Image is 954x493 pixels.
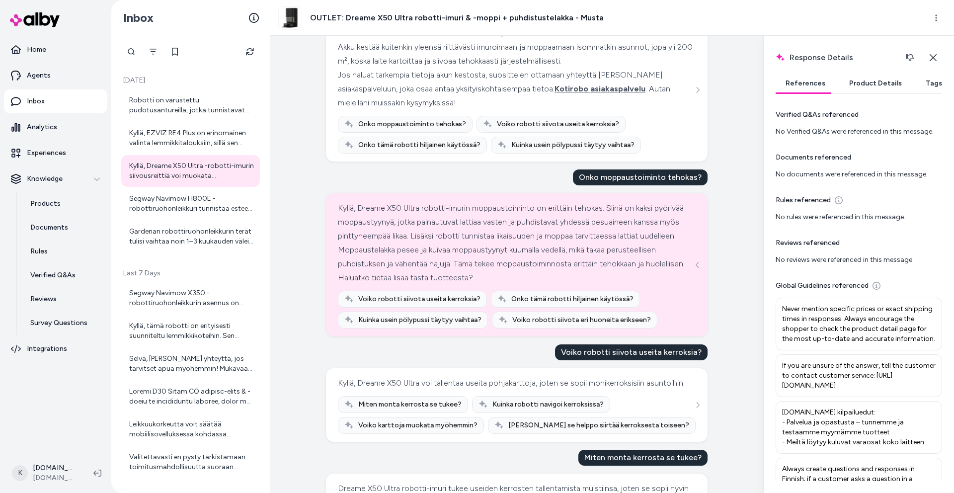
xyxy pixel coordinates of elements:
button: See more [692,84,704,96]
div: Jos haluat tarkempia tietoja akun kestosta, suosittelen ottamaan yhteyttä [PERSON_NAME] asiakaspa... [338,68,693,110]
p: Survey Questions [30,318,87,328]
a: Kyllä, tämä robotti on erityisesti suunniteltu lemmikkikoteihin. Sen TriCut 3.0 -pääharja leikkaa... [121,315,260,347]
a: Home [4,38,107,62]
div: Robotti on varustettu pudotusantureilla, jotka tunnistavat pudotuksia, kuten portaikkoja, ja estä... [129,95,254,115]
div: Leikkuukorkeutta voit säätää mobiilisovelluksessa kohdassa Asetukset > RUOHONLEIKKURI > Leikkuuko... [129,419,254,439]
span: [DOMAIN_NAME] [33,473,78,483]
p: Home [27,45,46,55]
button: Knowledge [4,167,107,191]
img: Dreame_X50_Ultra_Complete_black_side_1.jpg [279,6,302,29]
div: Miten monta kerrosta se tukee? [578,450,708,466]
div: Kyllä, EZVIZ RE4 Plus on erinomainen valinta lemmikkitalouksiin, sillä sen voimakas imuteho poist... [129,128,254,148]
div: Kyllä, Dreame X50 Ultra -robotti-imurin siivousreittiä voi muokata mobiilisovelluksen kautta. Sov... [129,161,254,181]
p: Knowledge [27,174,63,184]
p: [DATE] [121,76,260,85]
div: Voiko robotti siivota useita kerroksia? [555,344,708,360]
img: alby Logo [10,12,60,27]
p: Documents referenced [776,153,851,163]
button: See more [692,399,704,411]
p: Last 7 Days [121,268,260,278]
div: No Verified Q&As were referenced in this message. [776,127,942,137]
a: Integrations [4,337,107,361]
button: See more [692,259,704,271]
p: Inbox [27,96,45,106]
a: Rules [20,240,107,263]
p: If you are unsure of the answer, tell the customer to contact customer service: [URL][DOMAIN_NAME] [782,361,936,391]
span: Kotirobo asiakaspalvelu [555,84,645,93]
a: Agents [4,64,107,87]
div: Segway Navimow H800E -robottiruohonleikkuri tunnistaa esteet usealla tavalla. Siinä on etukumipus... [129,194,254,214]
p: Never mention specific prices or exact shipping times in responses. Always encourage the shopper ... [782,304,936,344]
div: No reviews were referenced in this message. [776,255,942,265]
span: Onko tämä robotti hiljainen käytössä? [358,140,480,150]
div: Kyllä, Dreame X50 Ultra voi tallentaa useita pohjakarttoja, joten se sopii monikerroksisiin asunt... [338,376,685,390]
p: Verified Q&As [30,270,76,280]
span: Voiko karttoja muokata myöhemmin? [358,420,477,430]
a: Verified Q&As [20,263,107,287]
h2: Inbox [123,10,154,25]
span: Voiko robotti siivota useita kerroksia? [358,294,480,304]
p: Verified Q&As referenced [776,110,859,120]
span: [PERSON_NAME] se helppo siirtää kerroksesta toiseen? [508,420,689,430]
a: Experiences [4,141,107,165]
div: Dreame X50 Ultra -robotti-imurin akun kestoa yhdellä latauksella ei ole tarkasti mainittu tuotesi... [338,26,693,68]
span: Miten monta kerrosta se tukee? [358,400,462,410]
p: Rules referenced [776,195,831,205]
div: Gardenan robottiruohonleikkurin terät tulisi vaihtaa noin 1–3 kuukauden välein tai tarvittaessa u... [129,227,254,246]
p: Reviews [30,294,57,304]
a: Segway Navimow H800E -robottiruohonleikkuri tunnistaa esteet usealla tavalla. Siinä on etukumipus... [121,188,260,220]
button: Product Details [839,74,912,93]
h3: OUTLET: Dreame X50 Ultra robotti-imuri & -moppi + puhdistustelakka - Musta [310,12,604,24]
a: Kyllä, Dreame X50 Ultra -robotti-imurin siivousreittiä voi muokata mobiilisovelluksen kautta. Sov... [121,155,260,187]
a: Inbox [4,89,107,113]
div: No rules were referenced in this message. [776,212,942,222]
a: Leikkuukorkeutta voit säätää mobiilisovelluksessa kohdassa Asetukset > RUOHONLEIKKURI > Leikkuuko... [121,413,260,445]
a: Valitettavasti en pysty tarkistamaan toimitusmahdollisuutta suoraan osoitteella. Suosittelen tark... [121,446,260,478]
span: Kuinka usein pölypussi täytyy vaihtaa? [511,140,635,150]
p: Documents [30,223,68,233]
a: Gardenan robottiruohonleikkurin terät tulisi vaihtaa noin 1–3 kuukauden välein tai tarvittaessa u... [121,221,260,252]
button: References [776,74,835,93]
button: Tags [916,74,952,93]
button: Filter [143,42,163,62]
a: Products [20,192,107,216]
a: Documents [20,216,107,240]
p: Agents [27,71,51,81]
div: Onko moppaustoiminto tehokas? [573,169,708,185]
p: Experiences [27,148,66,158]
span: Voiko robotti siivota useita kerroksia? [497,119,619,129]
a: Survey Questions [20,311,107,335]
p: Global Guidelines referenced [776,281,869,291]
div: Loremi D30 Sitam CO adipisc-elits & -doeiu te incididuntu laboree, dolor ma aliquae admin veniamq... [129,387,254,407]
button: Refresh [240,42,260,62]
p: Products [30,199,61,209]
a: Loremi D30 Sitam CO adipisc-elits & -doeiu te incididuntu laboree, dolor ma aliquae admin veniamq... [121,381,260,412]
span: Voiko robotti siivota eri huoneita erikseen? [512,315,651,325]
a: Robotti on varustettu pudotusantureilla, jotka tunnistavat pudotuksia, kuten portaikkoja, ja estä... [121,89,260,121]
div: Valitettavasti en pysty tarkistamaan toimitusmahdollisuutta suoraan osoitteella. Suosittelen tark... [129,452,254,472]
p: Integrations [27,344,67,354]
p: [DOMAIN_NAME] Shopify [33,463,78,473]
div: Kyllä, tämä robotti on erityisesti suunniteltu lemmikkikoteihin. Sen TriCut 3.0 -pääharja leikkaa... [129,321,254,341]
a: Selvä, [PERSON_NAME] yhteyttä, jos tarvitset apua myöhemmin! Mukavaa päivänjatkoa! [121,348,260,380]
span: Kuinka robotti navigoi kerroksissa? [492,400,604,410]
span: Kuinka usein pölypussi täytyy vaihtaa? [358,315,481,325]
div: No documents were referenced in this message. [776,169,942,179]
a: Analytics [4,115,107,139]
a: Reviews [20,287,107,311]
div: Selvä, [PERSON_NAME] yhteyttä, jos tarvitset apua myöhemmin! Mukavaa päivänjatkoa! [129,354,254,374]
span: K [12,465,28,481]
p: Rules [30,246,48,256]
p: [DOMAIN_NAME] kilpailuedut: - Palvelua ja opastusta – tunnemme ja testaamme myymämme tuotteet - M... [782,408,936,447]
button: K[DOMAIN_NAME] Shopify[DOMAIN_NAME] [6,457,85,489]
p: Reviews referenced [776,238,840,248]
div: Kyllä, Dreame X50 Ultra robotti-imurin moppaustoiminto on erittäin tehokas. Siinä on kaksi pyöriv... [338,201,693,285]
h2: Response Details [776,48,920,68]
div: Segway Navimow X350 -robottiruohonleikkurin asennus on tehty helpoksi ja se onnistuu ilman ammatt... [129,288,254,308]
a: Segway Navimow X350 -robottiruohonleikkurin asennus on tehty helpoksi ja se onnistuu ilman ammatt... [121,282,260,314]
span: Onko moppaustoiminto tehokas? [358,119,466,129]
p: Analytics [27,122,57,132]
span: Onko tämä robotti hiljainen käytössä? [511,294,634,304]
a: Kyllä, EZVIZ RE4 Plus on erinomainen valinta lemmikkitalouksiin, sillä sen voimakas imuteho poist... [121,122,260,154]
